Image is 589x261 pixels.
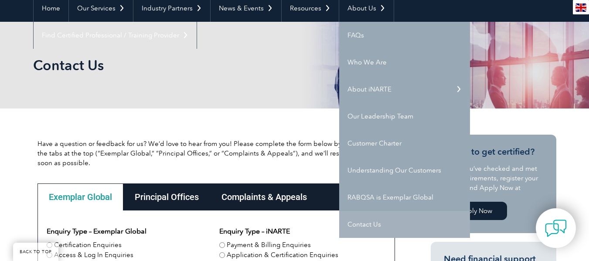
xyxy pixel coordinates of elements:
h1: Contact Us [33,57,368,74]
div: Principal Offices [123,183,210,210]
a: Customer Charter [339,130,470,157]
a: FAQs [339,22,470,49]
a: Our Leadership Team [339,103,470,130]
div: Complaints & Appeals [210,183,318,210]
a: Contact Us [339,211,470,238]
label: Payment & Billing Enquiries [227,240,311,250]
a: About iNARTE [339,76,470,103]
div: Exemplar Global [37,183,123,210]
a: Apply Now [444,202,507,220]
label: Access & Log In Enquiries [54,250,133,260]
img: contact-chat.png [545,217,567,239]
a: Find Certified Professional / Training Provider [34,22,197,49]
legend: Enquiry Type – Exemplar Global [47,226,146,237]
a: BACK TO TOP [13,243,58,261]
p: Once you’ve checked and met the requirements, register your details and Apply Now at [444,164,543,193]
label: Application & Certification Enquiries [227,250,338,260]
p: Have a question or feedback for us? We’d love to hear from you! Please complete the form below by... [37,139,395,168]
legend: Enquiry Type – iNARTE [219,226,290,237]
label: Certification Enquiries [54,240,122,250]
a: Understanding Our Customers [339,157,470,184]
a: RABQSA is Exemplar Global [339,184,470,211]
img: en [575,3,586,12]
h3: Ready to get certified? [444,146,543,157]
a: Who We Are [339,49,470,76]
